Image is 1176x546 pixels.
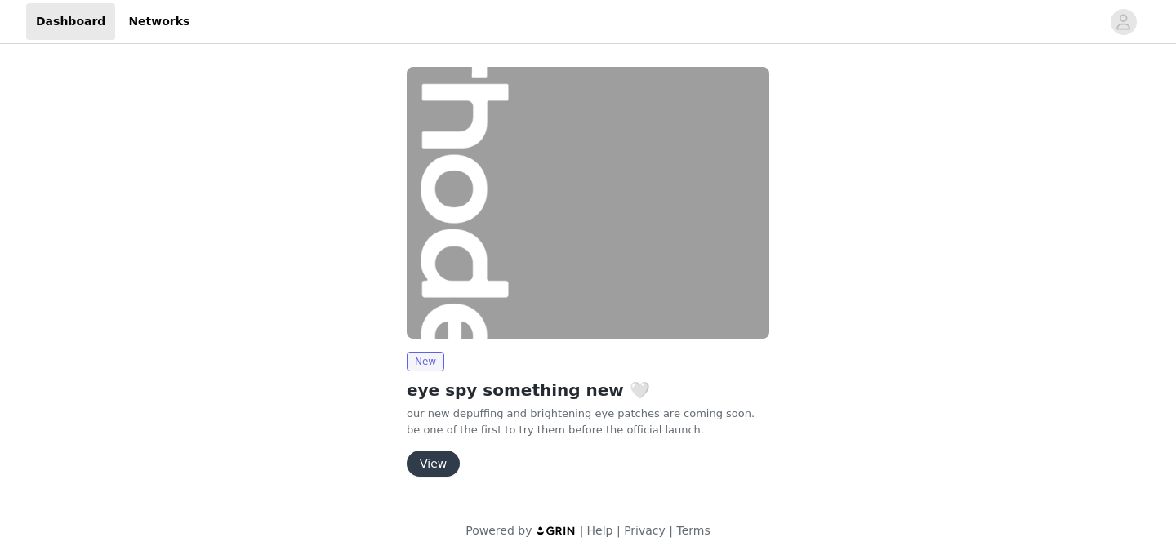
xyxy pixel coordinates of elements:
span: New [407,352,444,371]
a: View [407,458,460,470]
p: our new depuffing and brightening eye patches are coming soon. be one of the first to try them be... [407,406,769,437]
div: avatar [1116,9,1131,35]
img: rhode skin [407,67,769,339]
a: Terms [676,524,710,537]
span: | [580,524,584,537]
a: Networks [118,3,199,40]
img: logo [536,526,577,536]
span: | [617,524,621,537]
span: Powered by [465,524,532,537]
iframe: Intercom live chat [1096,491,1135,530]
h2: eye spy something new 🤍 [407,378,769,402]
a: Help [587,524,613,537]
a: Dashboard [26,3,115,40]
a: Privacy [624,524,666,537]
button: View [407,451,460,477]
span: | [669,524,673,537]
